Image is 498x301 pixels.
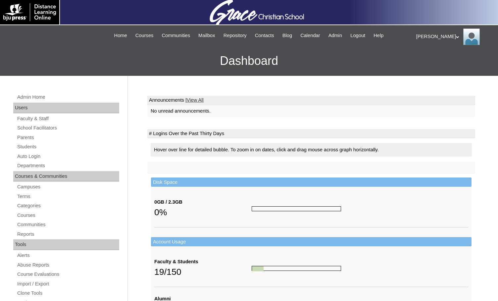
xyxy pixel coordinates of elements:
[147,129,475,138] td: # Logins Over the Past Thirty Days
[325,32,346,39] a: Admin
[17,124,119,132] a: School Facilitators
[328,32,342,39] span: Admin
[220,32,250,39] a: Repository
[187,97,204,103] a: View All
[17,280,119,288] a: Import / Export
[252,32,277,39] a: Contacts
[13,239,119,250] div: Tools
[17,143,119,151] a: Students
[17,115,119,123] a: Faculty & Staff
[17,162,119,170] a: Departments
[198,32,215,39] span: Mailbox
[300,32,320,39] span: Calendar
[13,103,119,113] div: Users
[3,3,56,21] img: logo-white.png
[17,93,119,101] a: Admin Home
[17,211,119,220] a: Courses
[135,32,154,39] span: Courses
[17,230,119,238] a: Reports
[282,32,292,39] span: Blog
[162,32,190,39] span: Communities
[373,32,383,39] span: Help
[370,32,387,39] a: Help
[416,28,491,45] div: [PERSON_NAME]
[151,143,472,157] div: Hover over line for detailed bubble. To zoom in on dates, click and drag mouse across graph horiz...
[154,199,252,206] div: 0GB / 2.3GB
[255,32,274,39] span: Contacts
[17,202,119,210] a: Categories
[463,28,480,45] img: Melanie Sevilla
[17,289,119,297] a: Clone Tools
[147,105,475,117] td: No unread announcements.
[17,183,119,191] a: Campuses
[17,152,119,161] a: Auto Login
[13,171,119,182] div: Courses & Communities
[132,32,157,39] a: Courses
[195,32,219,39] a: Mailbox
[224,32,247,39] span: Repository
[297,32,323,39] a: Calendar
[147,96,475,105] td: Announcements |
[17,251,119,260] a: Alerts
[17,261,119,269] a: Abuse Reports
[3,46,495,76] h3: Dashboard
[151,177,472,187] td: Disk Space
[154,206,252,219] div: 0%
[17,270,119,278] a: Course Evaluations
[350,32,365,39] span: Logout
[17,192,119,201] a: Terms
[111,32,130,39] a: Home
[154,258,252,265] div: Faculty & Students
[17,133,119,142] a: Parents
[158,32,193,39] a: Communities
[279,32,295,39] a: Blog
[154,265,252,278] div: 19/150
[347,32,369,39] a: Logout
[114,32,127,39] span: Home
[151,237,472,247] td: Account Usage
[17,221,119,229] a: Communities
